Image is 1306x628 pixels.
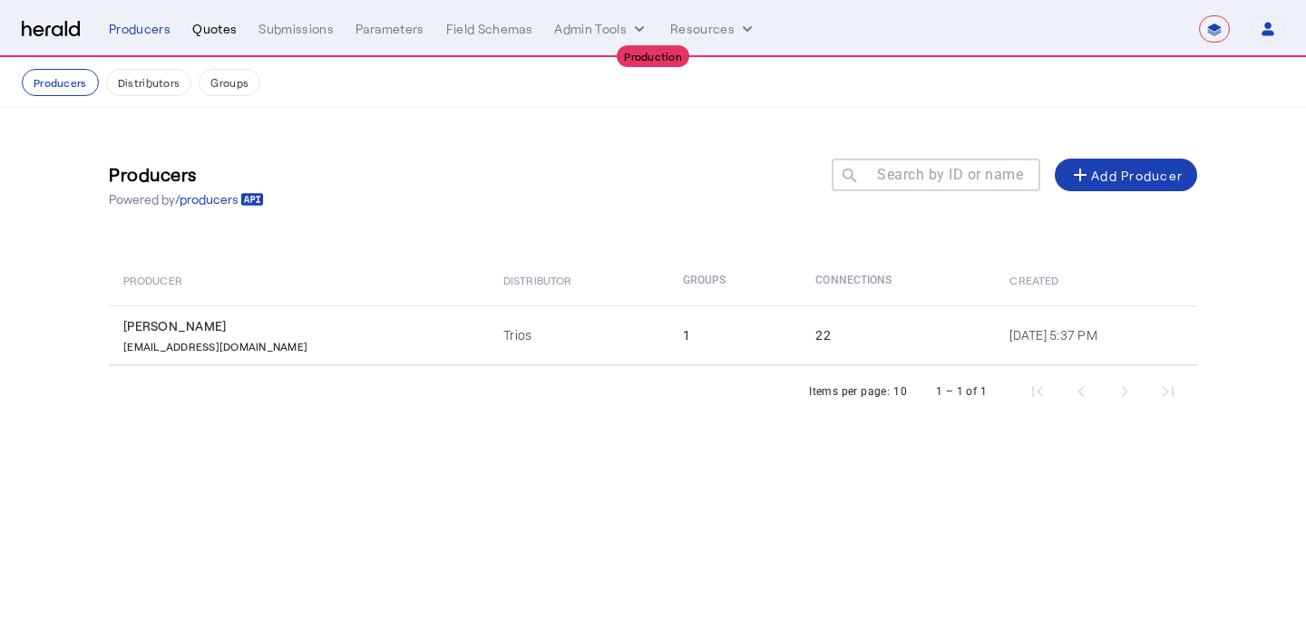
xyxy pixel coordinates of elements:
[668,305,802,365] td: 1
[893,382,907,401] div: 10
[489,255,668,305] th: Distributor
[109,190,264,208] p: Powered by
[123,335,307,353] p: [EMAIL_ADDRESS][DOMAIN_NAME]
[175,190,264,208] a: /producers
[832,166,863,188] mat-icon: search
[1055,159,1197,191] button: Add Producer
[668,255,802,305] th: Groups
[995,305,1197,365] td: [DATE] 5:37 PM
[109,20,171,38] div: Producers
[199,69,260,96] button: Groups
[258,20,334,38] div: Submissions
[22,21,80,38] img: Herald Logo
[877,166,1023,183] mat-label: Search by ID or name
[109,161,264,187] h3: Producers
[106,69,192,96] button: Distributors
[1069,164,1091,186] mat-icon: add
[815,326,988,344] div: 22
[670,20,756,38] button: Resources dropdown menu
[936,382,987,401] div: 1 – 1 of 1
[801,255,995,305] th: Connections
[995,255,1197,305] th: Created
[809,382,890,401] div: Items per page:
[617,45,689,67] div: Production
[1069,164,1183,186] div: Add Producer
[109,255,489,305] th: Producer
[22,69,99,96] button: Producers
[356,20,424,38] div: Parameters
[489,305,668,365] td: Trios
[446,20,533,38] div: Field Schemas
[123,317,482,335] div: [PERSON_NAME]
[192,20,237,38] div: Quotes
[554,20,648,38] button: internal dropdown menu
